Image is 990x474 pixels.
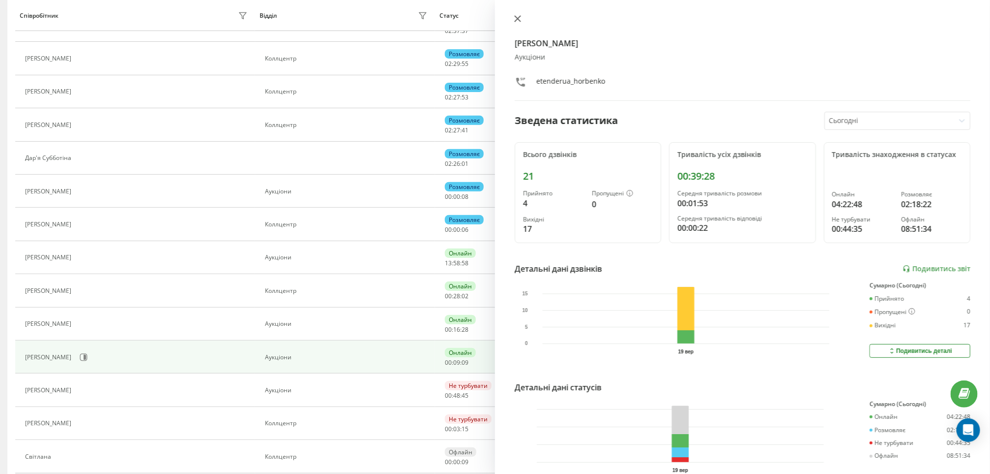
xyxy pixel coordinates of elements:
[445,358,452,367] span: 00
[963,322,970,329] div: 17
[870,413,898,420] div: Онлайн
[445,83,484,92] div: Розмовляє
[445,326,468,333] div: : :
[901,191,962,198] div: Розмовляє
[453,358,460,367] span: 09
[25,254,74,261] div: [PERSON_NAME]
[445,60,452,68] span: 02
[522,308,528,313] text: 10
[453,126,460,134] span: 27
[445,49,484,59] div: Розмовляє
[25,420,74,427] div: [PERSON_NAME]
[888,347,952,355] div: Подивитись деталі
[265,122,430,128] div: Коллцентр
[967,308,970,316] div: 0
[515,263,602,275] div: Детальні дані дзвінків
[523,223,584,235] div: 17
[462,292,468,300] span: 02
[453,259,460,267] span: 58
[20,12,58,19] div: Співробітник
[453,458,460,466] span: 00
[462,425,468,433] span: 15
[870,401,970,408] div: Сумарно (Сьогодні)
[445,159,452,168] span: 02
[462,93,468,101] span: 53
[445,391,452,400] span: 00
[25,88,74,95] div: [PERSON_NAME]
[445,348,476,357] div: Онлайн
[677,222,807,234] div: 00:00:22
[522,291,528,296] text: 15
[870,322,896,329] div: Вихідні
[462,192,468,201] span: 08
[265,188,430,195] div: Аукціони
[445,325,452,334] span: 00
[25,387,74,394] div: [PERSON_NAME]
[672,468,688,473] text: 19 вер
[677,151,807,159] div: Тривалість усіх дзвінків
[445,226,468,233] div: : :
[453,425,460,433] span: 03
[832,223,893,235] div: 00:44:35
[453,93,460,101] span: 27
[445,215,484,224] div: Розмовляє
[265,55,430,62] div: Коллцентр
[445,249,476,258] div: Онлайн
[947,427,970,434] div: 02:18:22
[25,320,74,327] div: [PERSON_NAME]
[265,453,430,460] div: Коллцентр
[870,308,915,316] div: Пропущені
[515,37,970,49] h4: [PERSON_NAME]
[445,127,468,134] div: : :
[832,198,893,210] div: 04:22:48
[525,324,528,330] text: 5
[445,28,468,34] div: : :
[453,192,460,201] span: 00
[525,341,528,347] text: 0
[947,413,970,420] div: 04:22:48
[677,215,807,222] div: Середня тривалість відповіді
[523,151,653,159] div: Всього дзвінків
[25,55,74,62] div: [PERSON_NAME]
[25,122,74,128] div: [PERSON_NAME]
[445,414,492,424] div: Не турбувати
[453,225,460,234] span: 00
[25,354,74,361] div: [PERSON_NAME]
[260,12,277,19] div: Відділ
[677,197,807,209] div: 00:01:53
[462,225,468,234] span: 06
[445,126,452,134] span: 02
[453,159,460,168] span: 26
[445,392,468,399] div: : :
[462,126,468,134] span: 41
[265,387,430,394] div: Аукціони
[445,315,476,324] div: Онлайн
[445,116,484,125] div: Розмовляє
[453,60,460,68] span: 29
[25,221,74,228] div: [PERSON_NAME]
[445,259,452,267] span: 13
[523,216,584,223] div: Вихідні
[445,61,468,67] div: : :
[903,265,970,273] a: Подивитись звіт
[870,282,970,289] div: Сумарно (Сьогодні)
[445,260,468,267] div: : :
[870,440,913,446] div: Не турбувати
[901,223,962,235] div: 08:51:34
[439,12,459,19] div: Статус
[453,292,460,300] span: 28
[462,458,468,466] span: 09
[870,427,905,434] div: Розмовляє
[445,149,484,158] div: Розмовляє
[462,391,468,400] span: 45
[445,94,468,101] div: : :
[870,295,904,302] div: Прийнято
[265,221,430,228] div: Коллцентр
[445,93,452,101] span: 02
[967,295,970,302] div: 4
[453,325,460,334] span: 16
[462,159,468,168] span: 01
[265,254,430,261] div: Аукціони
[265,287,430,294] div: Коллцентр
[445,293,468,300] div: : :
